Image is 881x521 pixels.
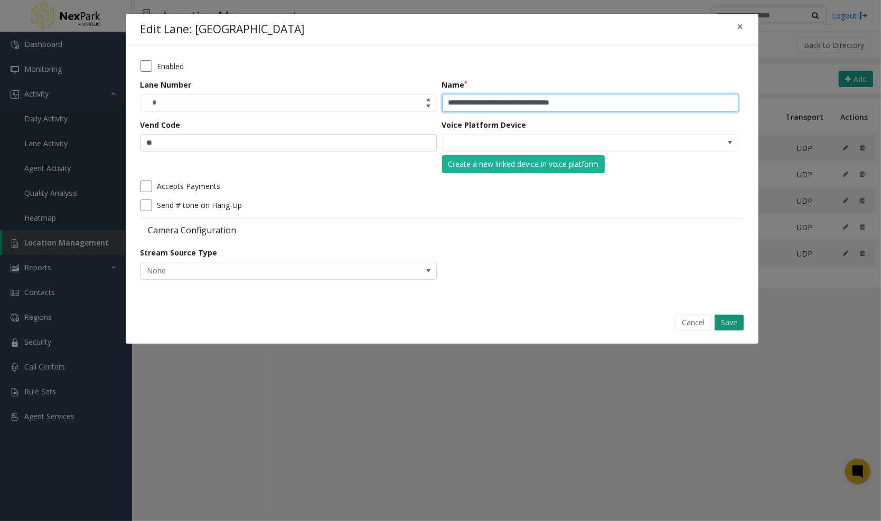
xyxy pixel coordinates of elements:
[421,103,436,111] span: Decrease value
[157,181,221,192] label: Accepts Payments
[442,79,468,90] label: Name
[448,158,598,169] div: Create a new linked device in voice platform
[157,61,184,72] label: Enabled
[443,135,679,151] input: NO DATA FOUND
[157,200,242,211] label: Send # tone on Hang-Up
[140,79,192,90] label: Lane Number
[140,119,181,130] label: Vend Code
[421,94,436,103] span: Increase value
[715,315,744,330] button: Save
[442,155,605,173] button: Create a new linked device in voice platform
[442,119,527,130] label: Voice Platform Device
[140,247,218,258] label: Stream Source Type
[141,262,377,279] span: None
[140,224,439,236] label: Camera Configuration
[737,19,744,34] span: ×
[140,21,305,38] h4: Edit Lane: [GEOGRAPHIC_DATA]
[730,14,751,40] button: Close
[675,315,711,330] button: Cancel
